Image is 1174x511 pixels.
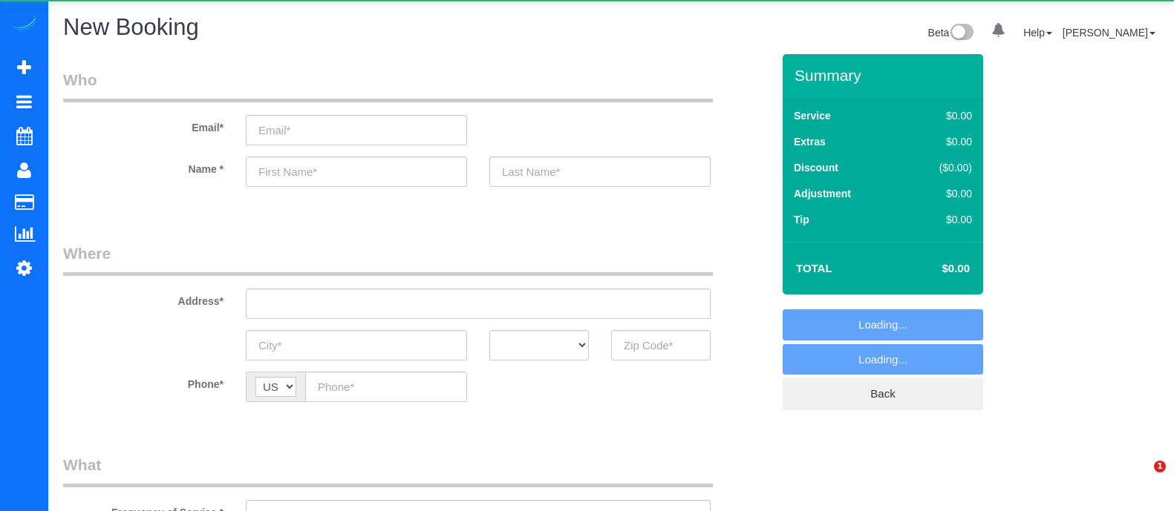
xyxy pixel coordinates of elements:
[246,115,467,145] input: Email*
[246,156,467,187] input: First Name*
[52,289,235,309] label: Address*
[908,108,972,123] div: $0.00
[63,243,713,276] legend: Where
[908,160,972,175] div: ($0.00)
[489,156,711,187] input: Last Name*
[794,160,838,175] label: Discount
[908,134,972,149] div: $0.00
[63,454,713,487] legend: What
[1063,27,1155,39] a: [PERSON_NAME]
[794,186,851,201] label: Adjustment
[1124,461,1159,496] iframe: Intercom live chat
[246,330,467,360] input: City*
[52,156,235,177] label: Name *
[1154,461,1166,472] span: 1
[898,263,970,275] h4: $0.00
[52,115,235,135] label: Email*
[796,262,832,274] strong: Total
[1023,27,1052,39] a: Help
[305,372,467,402] input: Phone*
[908,212,972,227] div: $0.00
[794,108,831,123] label: Service
[783,378,983,409] a: Back
[795,67,976,84] h3: Summary
[794,212,809,227] label: Tip
[63,14,199,40] span: New Booking
[611,330,711,360] input: Zip Code*
[9,15,39,36] img: Automaid Logo
[908,186,972,201] div: $0.00
[63,69,713,102] legend: Who
[928,27,974,39] a: Beta
[949,24,974,43] img: New interface
[52,372,235,392] label: Phone*
[794,134,826,149] label: Extras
